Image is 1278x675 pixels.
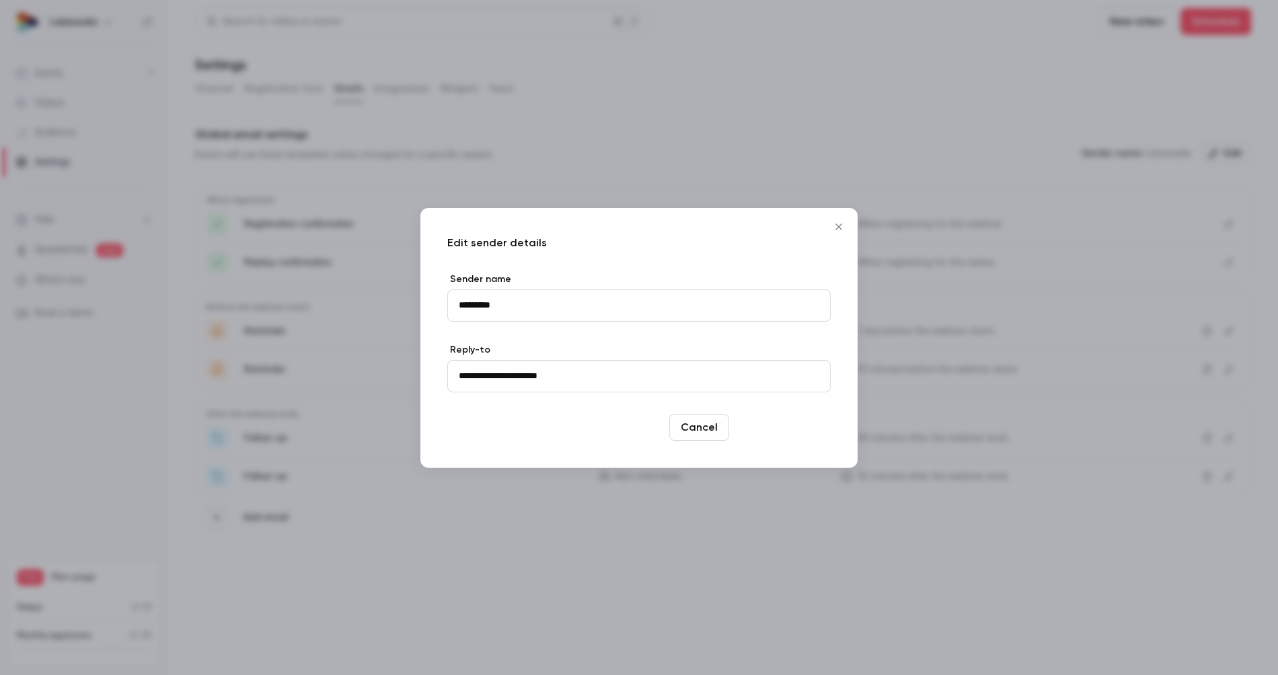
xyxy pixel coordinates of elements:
[447,235,831,251] h4: Edit sender details
[447,273,831,286] label: Sender name
[447,343,831,357] label: Reply-to
[669,414,729,441] button: Cancel
[825,213,852,240] button: Close
[735,414,831,441] button: Save changes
